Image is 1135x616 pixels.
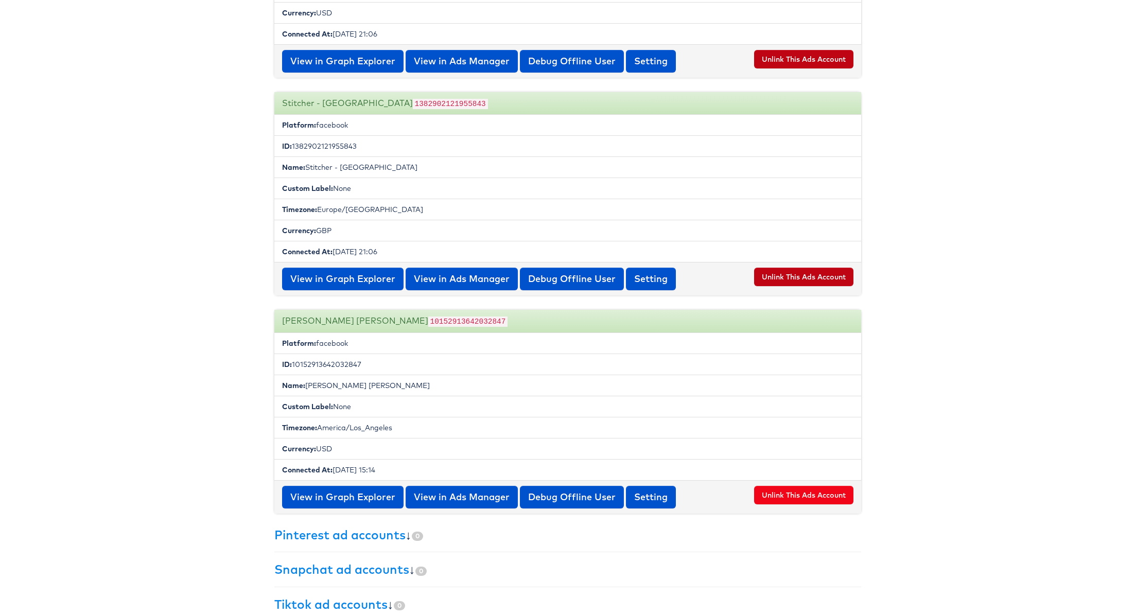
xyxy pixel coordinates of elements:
[282,163,305,172] b: Name:
[282,360,292,369] b: ID:
[282,486,404,508] a: View in Graph Explorer
[282,444,316,453] b: Currency:
[274,438,861,460] li: USD
[282,205,317,214] b: Timezone:
[406,268,518,290] a: View in Ads Manager
[282,120,316,130] b: Platform:
[274,241,861,262] li: [DATE] 21:06
[413,99,488,109] code: 1382902121955843
[274,375,861,396] li: [PERSON_NAME] [PERSON_NAME]
[406,486,518,508] a: View in Ads Manager
[274,115,861,136] li: facebook
[274,528,861,541] h3: ↓
[282,381,305,390] b: Name:
[274,396,861,417] li: None
[274,527,406,542] a: Pinterest ad accounts
[626,50,676,73] button: Setting
[274,597,861,611] h3: ↓
[406,50,518,73] a: View in Ads Manager
[274,2,861,24] li: USD
[282,50,404,73] a: View in Graph Explorer
[274,459,861,481] li: [DATE] 15:14
[274,333,861,354] li: facebook
[282,339,316,348] b: Platform:
[274,23,861,45] li: [DATE] 21:06
[754,486,853,504] button: Unlink This Ads Account
[274,561,409,577] a: Snapchat ad accounts
[754,50,853,68] button: Unlink This Ads Account
[274,220,861,241] li: GBP
[282,268,404,290] a: View in Graph Explorer
[415,567,427,576] span: 0
[282,402,333,411] b: Custom Label:
[274,199,861,220] li: Europe/[GEOGRAPHIC_DATA]
[394,601,405,610] span: 0
[274,135,861,157] li: 1382902121955843
[428,316,508,327] code: 10152913642032847
[626,268,676,290] button: Setting
[282,423,317,432] b: Timezone:
[520,268,624,290] a: Debug Offline User
[282,8,316,17] b: Currency:
[274,178,861,199] li: None
[412,532,423,541] span: 0
[282,465,333,474] b: Connected At:
[282,29,333,39] b: Connected At:
[274,354,861,375] li: 10152913642032847
[520,50,624,73] a: Debug Offline User
[274,310,861,333] div: [PERSON_NAME] [PERSON_NAME]
[282,142,292,151] b: ID:
[626,486,676,508] button: Setting
[520,486,624,508] a: Debug Offline User
[274,92,861,115] div: Stitcher - [GEOGRAPHIC_DATA]
[274,156,861,178] li: Stitcher - [GEOGRAPHIC_DATA]
[274,417,861,438] li: America/Los_Angeles
[282,226,316,235] b: Currency:
[274,596,388,612] a: Tiktok ad accounts
[282,184,333,193] b: Custom Label:
[274,562,861,576] h3: ↓
[282,247,333,256] b: Connected At:
[754,268,853,286] button: Unlink This Ads Account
